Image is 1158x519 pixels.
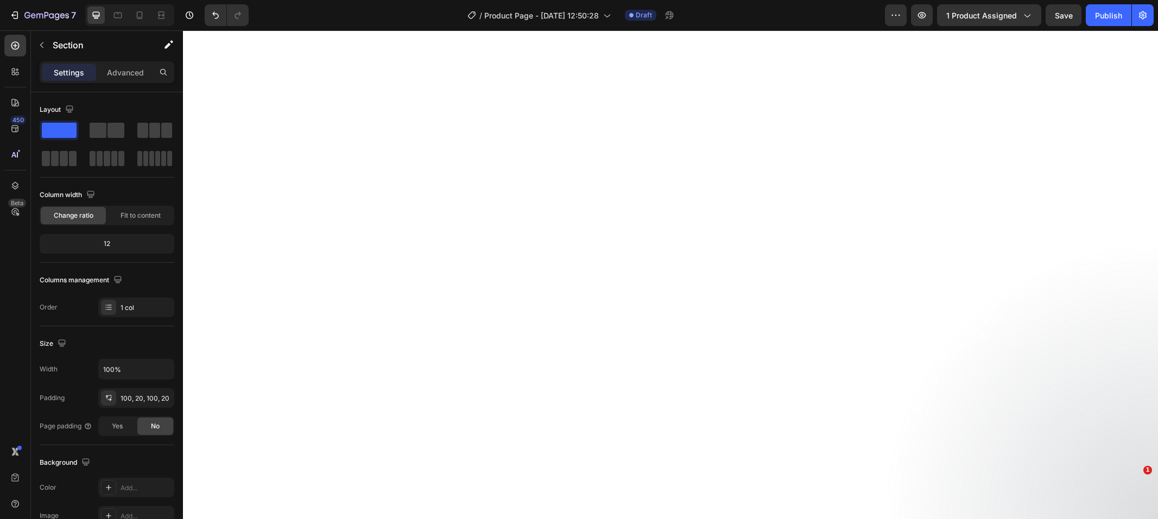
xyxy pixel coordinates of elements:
span: Yes [112,421,123,431]
div: Page padding [40,421,92,431]
div: Layout [40,103,76,117]
p: Section [53,39,142,52]
span: Save [1055,11,1073,20]
button: Publish [1086,4,1131,26]
div: Columns management [40,273,124,288]
span: Fit to content [121,211,161,220]
div: Width [40,364,58,374]
button: 1 product assigned [937,4,1041,26]
div: 1 col [121,303,172,313]
div: Publish [1095,10,1122,21]
input: Auto [99,359,174,379]
button: 7 [4,4,81,26]
div: Order [40,302,58,312]
span: Draft [636,10,652,20]
div: 450 [10,116,26,124]
div: Add... [121,483,172,493]
span: No [151,421,160,431]
span: 1 [1143,466,1152,474]
div: Undo/Redo [205,4,249,26]
div: Color [40,483,56,492]
p: 7 [71,9,76,22]
span: Change ratio [54,211,93,220]
p: Advanced [107,67,144,78]
div: 12 [42,236,172,251]
iframe: Intercom live chat [1121,482,1147,508]
div: Background [40,455,92,470]
div: Padding [40,393,65,403]
button: Save [1046,4,1081,26]
span: Product Page - [DATE] 12:50:28 [484,10,599,21]
div: Column width [40,188,97,202]
div: 100, 20, 100, 20 [121,394,172,403]
span: 1 product assigned [946,10,1017,21]
div: Size [40,337,68,351]
span: / [479,10,482,21]
p: Settings [54,67,84,78]
iframe: Design area [183,30,1158,519]
div: Beta [8,199,26,207]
